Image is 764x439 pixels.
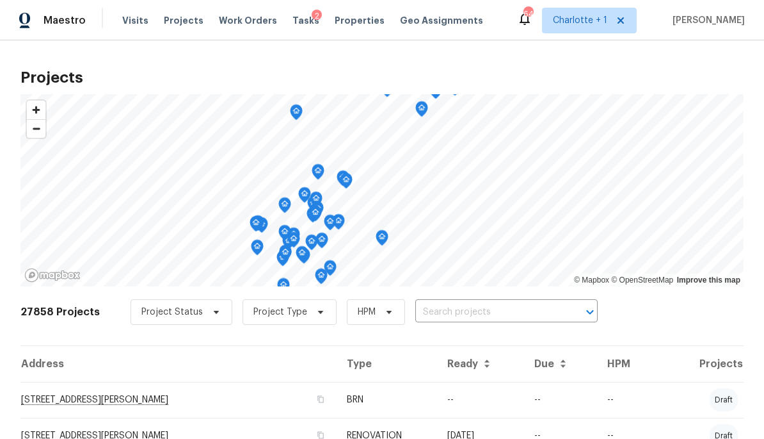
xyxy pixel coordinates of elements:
a: OpenStreetMap [611,276,673,285]
th: Due [524,346,596,382]
div: Map marker [296,246,308,266]
div: Map marker [290,104,303,124]
div: Map marker [306,207,319,227]
div: Map marker [279,245,292,265]
span: Charlotte + 1 [553,14,607,27]
div: Map marker [309,206,322,226]
div: Map marker [315,233,328,253]
a: Mapbox [574,276,609,285]
div: Map marker [324,215,337,235]
div: Map marker [251,240,264,260]
td: -- [597,382,655,418]
div: Map marker [278,197,291,217]
th: Type [337,346,437,382]
div: Map marker [337,170,349,190]
div: Map marker [376,230,388,250]
div: Map marker [315,269,328,288]
span: Maestro [44,14,86,27]
td: -- [437,382,524,418]
span: Project Status [141,306,203,319]
div: draft [710,388,738,411]
div: Map marker [340,173,353,193]
th: Ready [437,346,524,382]
div: 2 [312,10,322,22]
span: Properties [335,14,385,27]
a: Improve this map [677,276,740,285]
div: Map marker [324,260,337,280]
div: Map marker [305,235,318,254]
button: Copy Address [315,393,326,405]
span: Projects [164,14,203,27]
th: Projects [655,346,744,382]
td: -- [524,382,596,418]
th: HPM [597,346,655,382]
div: Map marker [287,232,300,252]
span: Geo Assignments [400,14,483,27]
div: Map marker [287,228,300,247]
h2: Projects [20,71,744,84]
div: Map marker [277,278,290,298]
div: Map marker [251,215,264,235]
span: Zoom out [27,120,45,138]
div: Map marker [276,251,289,270]
div: Map marker [310,192,322,211]
h2: 27858 Projects [20,306,100,319]
span: Tasks [292,16,319,25]
div: Map marker [278,225,291,245]
a: Mapbox homepage [24,268,81,283]
div: Map marker [332,214,345,234]
div: Map marker [250,216,262,236]
td: BRN [337,382,437,418]
button: Open [581,303,599,321]
span: HPM [358,306,376,319]
th: Address [20,346,337,382]
input: Search projects [415,302,562,322]
button: Zoom in [27,101,45,119]
div: Map marker [279,245,292,265]
span: Visits [122,14,148,27]
div: 64 [523,8,532,21]
button: Zoom out [27,119,45,138]
span: Work Orders [219,14,277,27]
div: Map marker [415,101,428,121]
div: Map marker [298,187,311,207]
span: Project Type [253,306,307,319]
div: Map marker [312,164,324,184]
canvas: Map [20,94,744,286]
span: [PERSON_NAME] [667,14,745,27]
